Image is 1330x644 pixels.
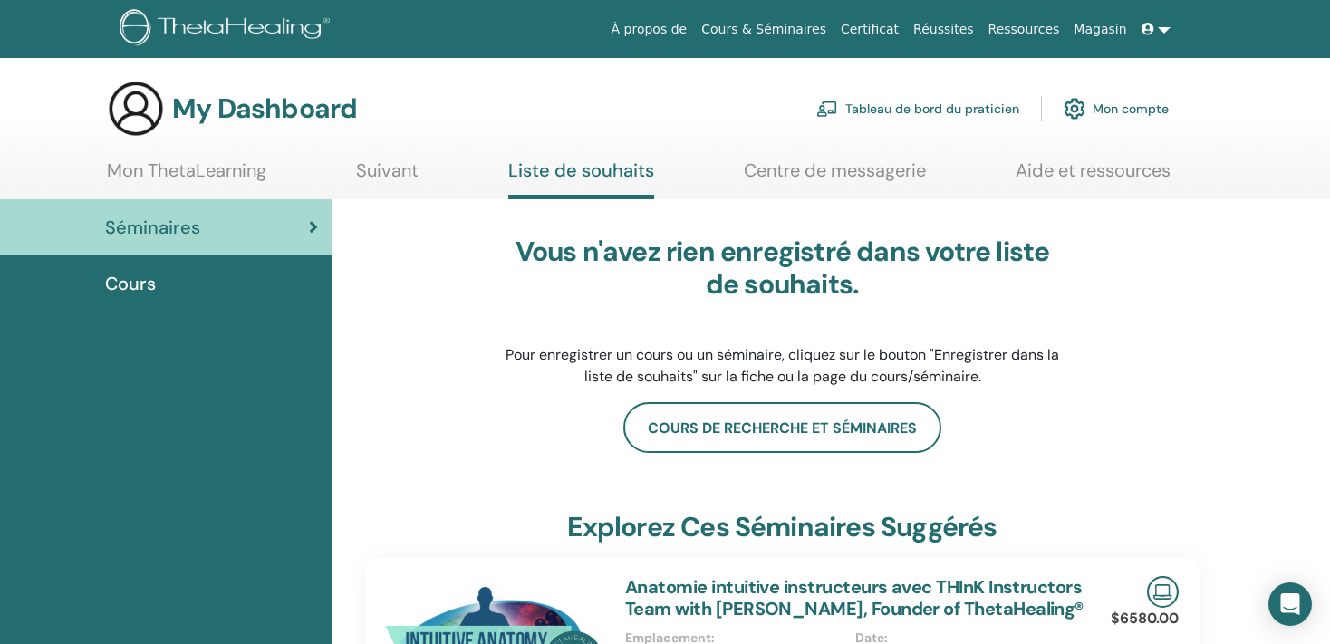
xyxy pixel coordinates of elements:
[625,575,1084,620] a: Anatomie intuitive instructeurs avec THInK Instructors Team with [PERSON_NAME], Founder of ThetaH...
[623,402,941,453] a: Cours de recherche et séminaires
[107,80,165,138] img: generic-user-icon.jpg
[497,344,1068,388] p: Pour enregistrer un cours ou un séminaire, cliquez sur le bouton "Enregistrer dans la liste de so...
[816,89,1019,129] a: Tableau de bord du praticien
[1016,159,1171,195] a: Aide et ressources
[1268,582,1312,626] div: Open Intercom Messenger
[816,101,838,117] img: chalkboard-teacher.svg
[1111,608,1179,630] p: $6580.00
[744,159,926,195] a: Centre de messagerie
[1066,13,1133,46] a: Magasin
[1147,576,1179,608] img: Live Online Seminar
[834,13,906,46] a: Certificat
[694,13,834,46] a: Cours & Séminaires
[1064,93,1085,124] img: cog.svg
[1064,89,1169,129] a: Mon compte
[105,214,200,241] span: Séminaires
[105,270,156,297] span: Cours
[497,235,1068,301] h3: Vous n'avez rien enregistré dans votre liste de souhaits.
[107,159,266,195] a: Mon ThetaLearning
[906,13,980,46] a: Réussites
[356,159,419,195] a: Suivant
[604,13,695,46] a: À propos de
[172,92,357,125] h3: My Dashboard
[508,159,654,199] a: Liste de souhaits
[981,13,1067,46] a: Ressources
[120,9,336,50] img: logo.png
[567,511,997,543] h3: Explorez ces séminaires suggérés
